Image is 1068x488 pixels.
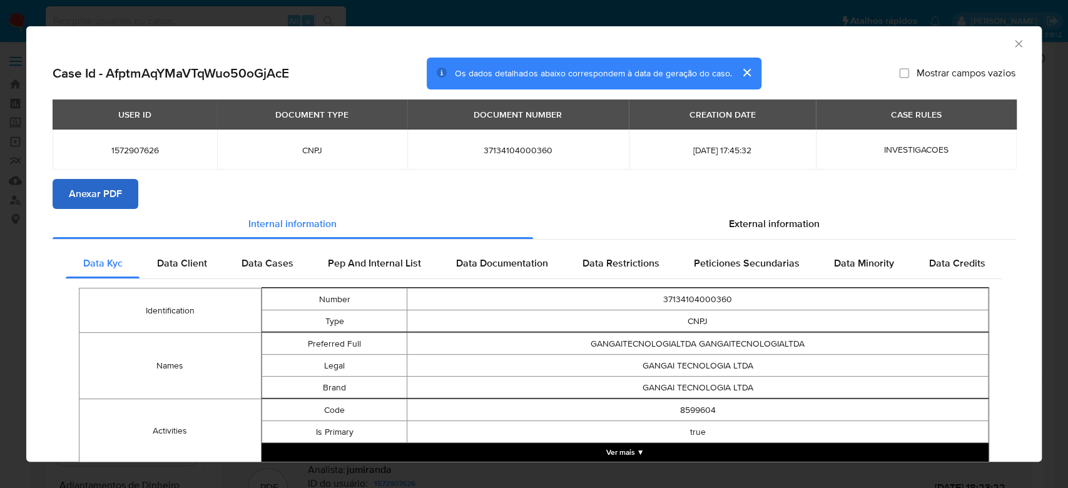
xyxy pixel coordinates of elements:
span: Mostrar campos vazios [917,67,1015,79]
span: Data Minority [834,256,894,270]
td: Number [262,288,407,310]
td: CNPJ [407,310,989,332]
span: Pep And Internal List [328,256,421,270]
td: Preferred Full [262,333,407,355]
span: Data Credits [928,256,985,270]
td: Is Primary [262,421,407,443]
span: INVESTIGACOES [884,143,948,156]
div: CREATION DATE [682,104,763,125]
div: DOCUMENT NUMBER [466,104,569,125]
td: Legal [262,355,407,377]
td: GANGAI TECNOLOGIA LTDA [407,355,989,377]
div: Detailed info [53,209,1015,239]
span: Peticiones Secundarias [694,256,800,270]
span: Anexar PDF [69,180,122,208]
td: GANGAITECNOLOGIALTDA GANGAITECNOLOGIALTDA [407,333,989,355]
div: USER ID [111,104,159,125]
td: 37134104000360 [407,288,989,310]
td: Activities [79,399,262,462]
span: Data Client [157,256,207,270]
span: 1572907626 [68,145,202,156]
span: Data Documentation [455,256,547,270]
div: closure-recommendation-modal [26,26,1042,462]
span: External information [729,216,820,231]
td: Type [262,310,407,332]
span: CNPJ [232,145,392,156]
span: Internal information [248,216,337,231]
button: cerrar [731,58,761,88]
span: Os dados detalhados abaixo correspondem à data de geração do caso. [455,67,731,79]
td: 8599604 [407,399,989,421]
td: true [407,421,989,443]
td: Brand [262,377,407,399]
span: 37134104000360 [422,145,614,156]
button: Expand array [262,443,989,462]
input: Mostrar campos vazios [899,68,909,78]
span: Data Kyc [83,256,123,270]
td: Names [79,333,262,399]
td: GANGAI TECNOLOGIA LTDA [407,377,989,399]
div: CASE RULES [883,104,949,125]
span: Data Restrictions [582,256,659,270]
div: Detailed internal info [66,248,1002,278]
span: [DATE] 17:45:32 [644,145,801,156]
div: DOCUMENT TYPE [268,104,356,125]
button: Fechar a janela [1012,38,1024,49]
h2: Case Id - AfptmAqYMaVTqWuo50oGjAcE [53,65,289,81]
td: Code [262,399,407,421]
span: Data Cases [242,256,293,270]
button: Anexar PDF [53,179,138,209]
td: Identification [79,288,262,333]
